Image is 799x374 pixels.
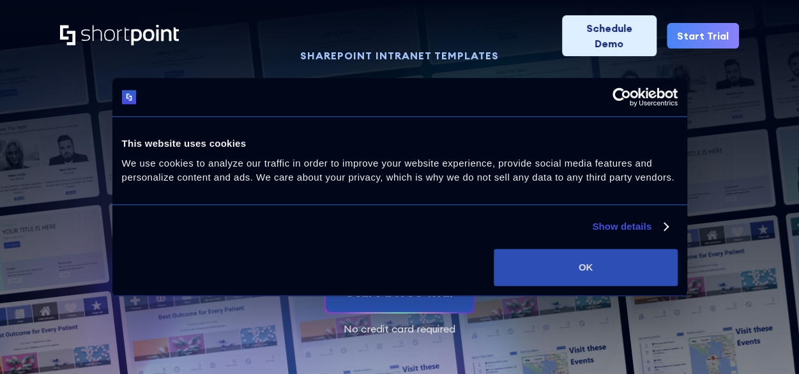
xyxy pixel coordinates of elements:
iframe: Chat Widget [735,313,799,374]
p: Trusted by teams at NASA, Samsung and 1,500+ companies [101,226,699,246]
img: logo [122,90,137,105]
a: Usercentrics Cookiebot - opens in a new window [566,87,678,107]
div: No credit card required [60,324,739,334]
div: This website uses cookies [122,136,678,151]
a: Start Trial [667,23,739,49]
a: Home [60,25,179,47]
a: Show details [592,219,667,234]
h2: Design stunning SharePoint pages in minutes - no code, no hassle [101,80,699,215]
span: We use cookies to analyze our traffic in order to improve your website experience, provide social... [122,158,674,183]
button: OK [494,249,677,286]
a: Schedule Demo [562,15,657,56]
